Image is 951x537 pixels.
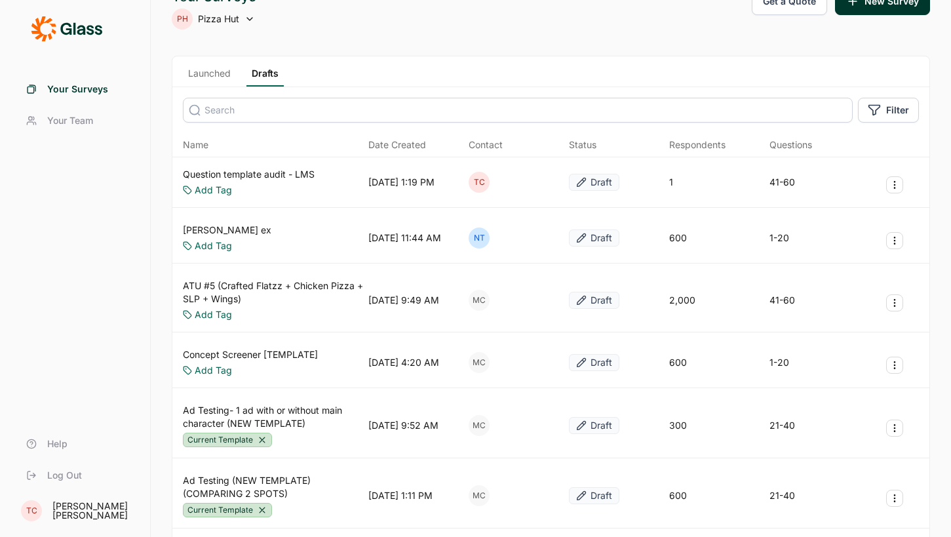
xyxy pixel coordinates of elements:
span: Your Team [47,114,93,127]
button: Draft [569,174,619,191]
button: Survey Actions [886,294,903,311]
a: ATU #5 (Crafted Flatzz + Chicken Pizza + SLP + Wings) [183,279,363,306]
div: [DATE] 1:19 PM [368,176,435,189]
div: Questions [769,138,812,151]
div: Respondents [669,138,726,151]
div: MC [469,485,490,506]
a: Concept Screener [TEMPLATE] [183,348,318,361]
div: PH [172,9,193,30]
span: Your Surveys [47,83,108,96]
div: Current Template [183,503,272,517]
span: Name [183,138,208,151]
div: [DATE] 11:44 AM [368,231,441,245]
button: Survey Actions [886,176,903,193]
button: Draft [569,292,619,309]
button: Draft [569,229,619,247]
div: TC [469,172,490,193]
span: Filter [886,104,909,117]
a: Launched [183,67,236,87]
div: 600 [669,231,687,245]
span: Pizza Hut [198,12,239,26]
div: MC [469,352,490,373]
span: Log Out [47,469,82,482]
button: Draft [569,354,619,371]
div: 600 [669,356,687,369]
button: Survey Actions [886,490,903,507]
div: 21-40 [769,489,795,502]
span: Help [47,437,68,450]
a: Ad Testing (NEW TEMPLATE) (COMPARING 2 SPOTS) [183,474,363,500]
button: Draft [569,487,619,504]
div: MC [469,415,490,436]
a: [PERSON_NAME] ex [183,224,271,237]
a: Add Tag [195,184,232,197]
a: Ad Testing- 1 ad with or without main character (NEW TEMPLATE) [183,404,363,430]
button: Survey Actions [886,357,903,374]
div: [DATE] 1:11 PM [368,489,433,502]
button: Filter [858,98,919,123]
span: Date Created [368,138,426,151]
a: Add Tag [195,364,232,377]
a: Add Tag [195,308,232,321]
div: 600 [669,489,687,502]
div: 1-20 [769,231,789,245]
div: 1 [669,176,673,189]
div: NT [469,228,490,249]
div: 1-20 [769,356,789,369]
div: [PERSON_NAME] [PERSON_NAME] [52,502,134,520]
div: Status [569,138,596,151]
button: Survey Actions [886,420,903,437]
div: TC [21,500,42,521]
div: Current Template [183,433,272,447]
div: [DATE] 9:52 AM [368,419,438,432]
div: [DATE] 9:49 AM [368,294,439,307]
button: Draft [569,417,619,434]
a: Question template audit - LMS [183,168,315,181]
div: MC [469,290,490,311]
button: Survey Actions [886,232,903,249]
div: 21-40 [769,419,795,432]
a: Add Tag [195,239,232,252]
div: 41-60 [769,176,795,189]
div: [DATE] 4:20 AM [368,356,439,369]
a: Drafts [246,67,284,87]
input: Search [183,98,853,123]
div: 300 [669,419,687,432]
div: Contact [469,138,503,151]
div: 2,000 [669,294,695,307]
div: 41-60 [769,294,795,307]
